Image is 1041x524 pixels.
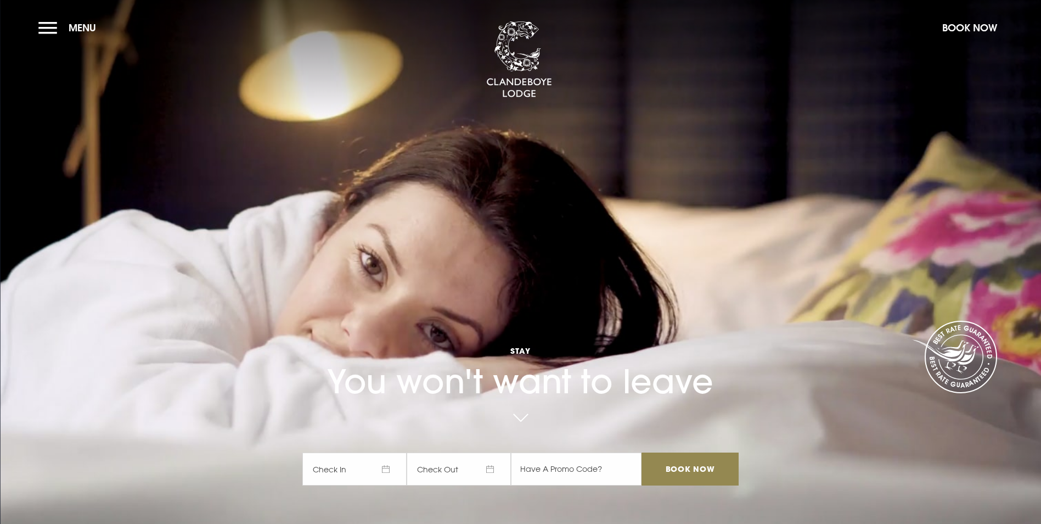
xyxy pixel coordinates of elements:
[937,16,1003,40] button: Book Now
[302,313,738,401] h1: You won't want to leave
[38,16,102,40] button: Menu
[69,21,96,34] span: Menu
[486,21,552,98] img: Clandeboye Lodge
[642,453,738,486] input: Book Now
[302,453,407,486] span: Check In
[511,453,642,486] input: Have A Promo Code?
[407,453,511,486] span: Check Out
[302,345,738,356] span: Stay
